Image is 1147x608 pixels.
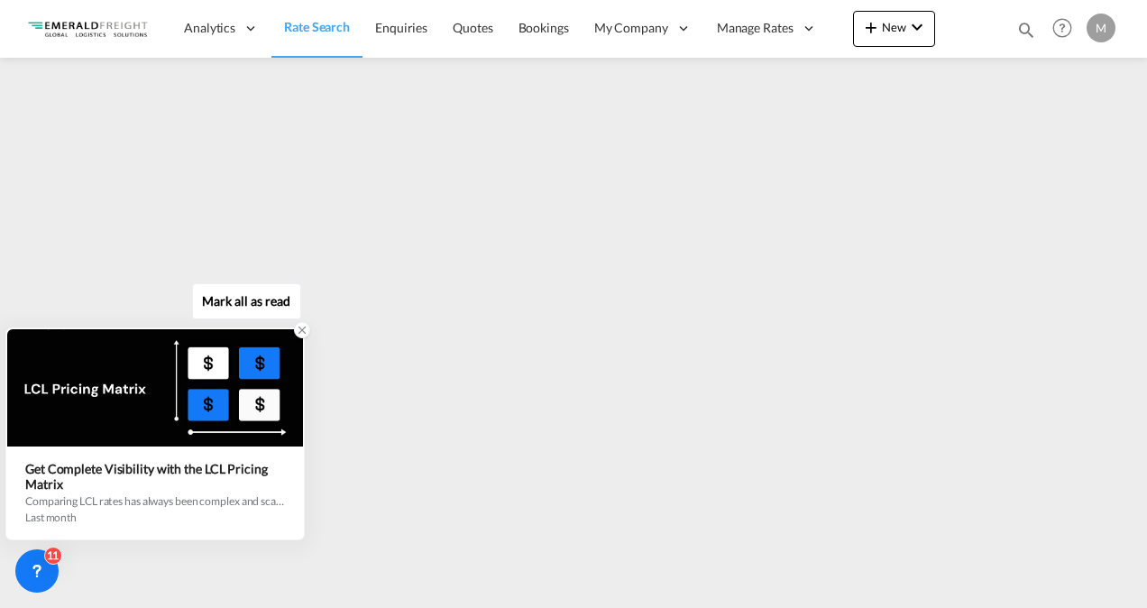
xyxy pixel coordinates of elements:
span: Bookings [518,20,569,35]
span: Enquiries [375,20,427,35]
span: New [860,20,928,34]
span: Analytics [184,19,235,37]
span: Quotes [453,20,492,35]
span: Help [1047,13,1078,43]
div: icon-magnify [1016,20,1036,47]
div: M [1087,14,1115,42]
button: icon-plus 400-fgNewicon-chevron-down [853,11,935,47]
div: Help [1047,13,1087,45]
md-icon: icon-magnify [1016,20,1036,40]
img: c4318bc049f311eda2ff698fe6a37287.png [27,8,149,49]
md-icon: icon-plus 400-fg [860,16,882,38]
span: Rate Search [284,19,350,34]
md-icon: icon-chevron-down [906,16,928,38]
span: Manage Rates [717,19,794,37]
span: My Company [594,19,668,37]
